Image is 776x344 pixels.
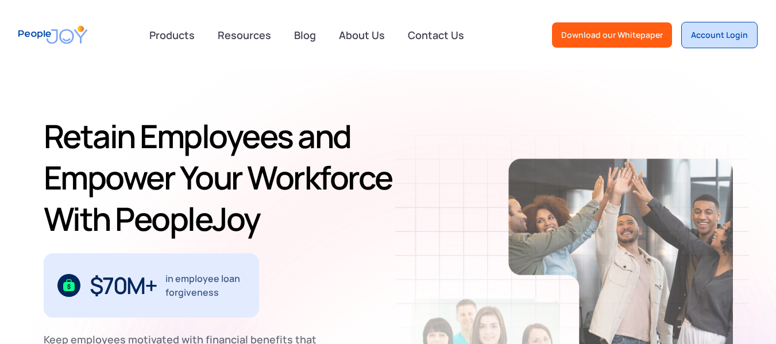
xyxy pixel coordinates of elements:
[332,22,392,48] a: About Us
[681,22,758,48] a: Account Login
[142,24,202,47] div: Products
[552,22,672,48] a: Download our Whitepaper
[401,22,471,48] a: Contact Us
[44,115,402,239] h1: Retain Employees and Empower Your Workforce With PeopleJoy
[211,22,278,48] a: Resources
[561,29,663,41] div: Download our Whitepaper
[287,22,323,48] a: Blog
[44,253,259,318] div: 1 / 3
[18,18,87,51] a: home
[90,276,157,295] div: $70M+
[691,29,748,41] div: Account Login
[165,272,245,299] div: in employee loan forgiveness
